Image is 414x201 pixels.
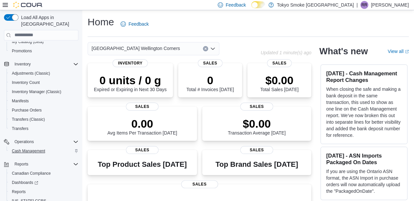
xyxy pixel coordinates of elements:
[228,117,286,136] div: Transaction Average [DATE]
[215,161,298,168] h3: Top Brand Sales [DATE]
[186,74,234,92] div: Total # Invoices [DATE]
[7,87,81,96] button: Inventory Manager (Classic)
[9,169,78,177] span: Canadian Compliance
[9,147,48,155] a: Cash Management
[1,160,81,169] button: Reports
[1,137,81,146] button: Operations
[7,178,81,187] a: Dashboards
[203,46,208,51] button: Clear input
[98,161,187,168] h3: Top Product Sales [DATE]
[1,60,81,69] button: Inventory
[260,74,298,92] div: Total Sales [DATE]
[12,98,29,104] span: Manifests
[240,146,273,154] span: Sales
[9,88,64,96] a: Inventory Manager (Classic)
[371,1,409,9] p: [PERSON_NAME]
[12,138,78,146] span: Operations
[12,171,51,176] span: Canadian Compliance
[12,160,31,168] button: Reports
[9,147,78,155] span: Cash Management
[12,180,38,185] span: Dashboards
[107,117,177,136] div: Avg Items Per Transaction [DATE]
[12,189,26,194] span: Reports
[240,103,273,111] span: Sales
[9,106,78,114] span: Purchase Orders
[9,47,35,55] a: Promotions
[7,146,81,156] button: Cash Management
[12,60,78,68] span: Inventory
[113,59,148,67] span: Inventory
[7,124,81,133] button: Transfers
[360,1,368,9] div: Ryan Ridsdale
[319,46,368,57] h2: What's new
[198,59,223,67] span: Sales
[326,86,402,138] p: When closing the safe and making a bank deposit in the same transaction, this used to show as one...
[251,1,265,8] input: Dark Mode
[9,125,31,133] a: Transfers
[228,117,286,130] p: $0.00
[12,148,45,154] span: Cash Management
[9,125,78,133] span: Transfers
[267,59,292,67] span: Sales
[128,21,149,27] span: Feedback
[181,180,218,188] span: Sales
[14,139,34,144] span: Operations
[12,138,37,146] button: Operations
[7,169,81,178] button: Canadian Compliance
[7,37,81,46] button: My Catalog (Beta)
[12,108,42,113] span: Purchase Orders
[388,49,409,54] a: View allExternal link
[7,115,81,124] button: Transfers (Classic)
[92,44,180,52] span: [GEOGRAPHIC_DATA] Wellington Corners
[9,179,78,187] span: Dashboards
[356,1,358,9] p: |
[88,15,114,29] h1: Home
[9,38,78,46] span: My Catalog (Beta)
[18,14,78,27] span: Load All Apps in [GEOGRAPHIC_DATA]
[107,117,177,130] p: 0.00
[326,168,402,194] p: If you are using the Ontario ASN format, the ASN Import in purchase orders will now automatically...
[326,70,402,83] h3: [DATE] - Cash Management Report Changes
[9,69,53,77] a: Adjustments (Classic)
[361,1,367,9] span: RR
[260,74,298,87] p: $0.00
[405,50,409,54] svg: External link
[7,78,81,87] button: Inventory Count
[12,80,40,85] span: Inventory Count
[7,96,81,106] button: Manifests
[118,17,151,31] a: Feedback
[186,74,234,87] p: 0
[126,103,158,111] span: Sales
[226,2,246,8] span: Feedback
[9,88,78,96] span: Inventory Manager (Classic)
[12,126,28,131] span: Transfers
[9,38,46,46] a: My Catalog (Beta)
[9,115,47,123] a: Transfers (Classic)
[9,47,78,55] span: Promotions
[94,74,167,92] div: Expired or Expiring in Next 30 Days
[326,152,402,165] h3: [DATE] - ASN Imports Packaged On Dates
[12,160,78,168] span: Reports
[126,146,158,154] span: Sales
[210,46,215,51] button: Open list of options
[13,2,43,8] img: Cova
[7,69,81,78] button: Adjustments (Classic)
[12,117,45,122] span: Transfers (Classic)
[9,188,28,196] a: Reports
[12,71,50,76] span: Adjustments (Classic)
[9,179,41,187] a: Dashboards
[7,106,81,115] button: Purchase Orders
[9,97,78,105] span: Manifests
[12,39,44,44] span: My Catalog (Beta)
[14,162,28,167] span: Reports
[94,74,167,87] p: 0 units / 0 g
[14,62,31,67] span: Inventory
[9,115,78,123] span: Transfers (Classic)
[12,89,61,94] span: Inventory Manager (Classic)
[9,69,78,77] span: Adjustments (Classic)
[9,79,42,87] a: Inventory Count
[9,106,44,114] a: Purchase Orders
[277,1,354,9] p: Tokyo Smoke [GEOGRAPHIC_DATA]
[12,48,32,54] span: Promotions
